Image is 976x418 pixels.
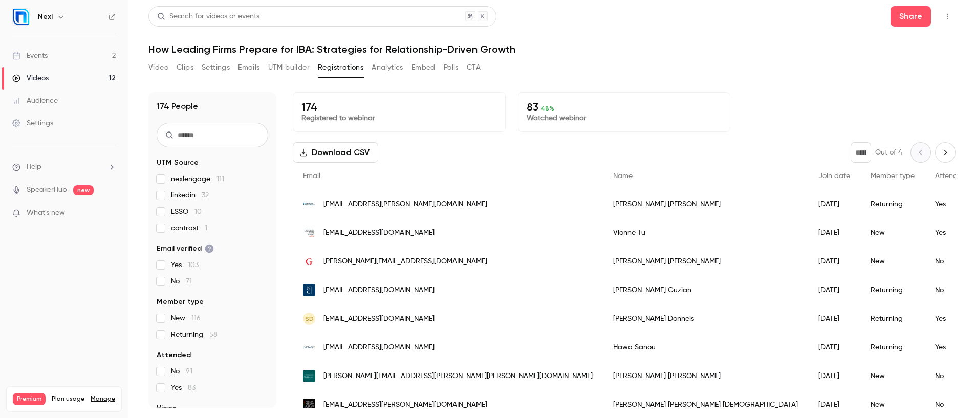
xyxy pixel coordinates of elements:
button: Clips [177,59,193,76]
span: Attended [157,350,191,360]
p: 174 [301,101,497,113]
button: Registrations [318,59,363,76]
button: Share [891,6,931,27]
span: No [171,276,192,287]
span: [EMAIL_ADDRESS][PERSON_NAME][DOMAIN_NAME] [323,199,487,210]
div: Search for videos or events [157,11,259,22]
span: Email [303,172,320,180]
span: No [171,366,192,377]
span: 32 [202,192,209,199]
span: 111 [216,175,224,183]
div: Returning [860,190,925,218]
span: [PERSON_NAME][EMAIL_ADDRESS][DOMAIN_NAME] [323,256,487,267]
div: [PERSON_NAME] [PERSON_NAME] [603,362,808,390]
span: 71 [186,278,192,285]
img: rajahtann.com [303,227,315,239]
button: Settings [202,59,230,76]
span: 58 [209,331,218,338]
span: [EMAIL_ADDRESS][DOMAIN_NAME] [323,314,435,324]
img: cariola.cl [303,198,315,210]
div: Returning [860,304,925,333]
span: SD [305,314,314,323]
span: LSSO [171,207,202,217]
span: Views [157,403,177,413]
span: Yes [171,383,196,393]
h6: Nexl [38,12,53,22]
span: linkedin [171,190,209,201]
span: nexlengage [171,174,224,184]
span: Name [613,172,633,180]
div: Returning [860,333,925,362]
span: [EMAIL_ADDRESS][PERSON_NAME][DOMAIN_NAME] [323,400,487,410]
span: 83 [188,384,196,391]
div: New [860,247,925,276]
h1: How Leading Firms Prepare for IBA: Strategies for Relationship-Driven Growth [148,43,956,55]
p: 83 [527,101,722,113]
img: goodmans.ca [303,255,315,268]
div: [DATE] [808,362,860,390]
li: help-dropdown-opener [12,162,116,172]
div: [PERSON_NAME] Donnels [603,304,808,333]
div: New [860,362,925,390]
div: New [860,218,925,247]
span: [EMAIL_ADDRESS][DOMAIN_NAME] [323,228,435,238]
div: [DATE] [808,276,860,304]
button: Analytics [372,59,403,76]
span: Returning [171,329,218,340]
div: [PERSON_NAME] Guzian [603,276,808,304]
button: Polls [444,59,459,76]
span: 103 [188,261,199,269]
div: [PERSON_NAME] [PERSON_NAME] [603,247,808,276]
span: 91 [186,368,192,375]
div: Settings [12,118,53,128]
span: Join date [818,172,850,180]
img: maddocks.com.au [303,370,315,382]
div: Vionne Tu [603,218,808,247]
span: Yes [171,260,199,270]
span: UTM Source [157,158,199,168]
p: Watched webinar [527,113,722,123]
a: Manage [91,395,115,403]
div: Events [12,51,48,61]
p: Out of 4 [875,147,902,158]
h1: 174 People [157,100,198,113]
button: Top Bar Actions [939,8,956,25]
div: Hawa Sanou [603,333,808,362]
span: [EMAIL_ADDRESS][DOMAIN_NAME] [323,342,435,353]
button: Embed [411,59,436,76]
img: lydian.be [303,341,315,354]
div: Videos [12,73,49,83]
span: 48 % [541,105,554,112]
div: [PERSON_NAME] [PERSON_NAME] [603,190,808,218]
img: nyc.com.ar [303,284,315,296]
span: New [171,313,201,323]
button: Emails [238,59,259,76]
div: Returning [860,276,925,304]
span: new [73,185,94,195]
span: What's new [27,208,65,218]
span: Attended [935,172,966,180]
div: [DATE] [808,190,860,218]
div: [DATE] [808,218,860,247]
img: rebaza-alcazar.com [303,399,315,411]
img: Nexl [13,9,29,25]
p: Registered to webinar [301,113,497,123]
span: 116 [191,315,201,322]
span: Plan usage [52,395,84,403]
div: [DATE] [808,247,860,276]
span: [EMAIL_ADDRESS][DOMAIN_NAME] [323,285,435,296]
span: Help [27,162,41,172]
button: Download CSV [293,142,378,163]
span: Premium [13,393,46,405]
div: [DATE] [808,333,860,362]
button: UTM builder [268,59,310,76]
div: Audience [12,96,58,106]
span: contrast [171,223,207,233]
span: Email verified [157,244,214,254]
span: 10 [194,208,202,215]
a: SpeakerHub [27,185,67,195]
button: Next page [935,142,956,163]
span: [PERSON_NAME][EMAIL_ADDRESS][PERSON_NAME][PERSON_NAME][DOMAIN_NAME] [323,371,593,382]
span: 1 [205,225,207,232]
button: Video [148,59,168,76]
